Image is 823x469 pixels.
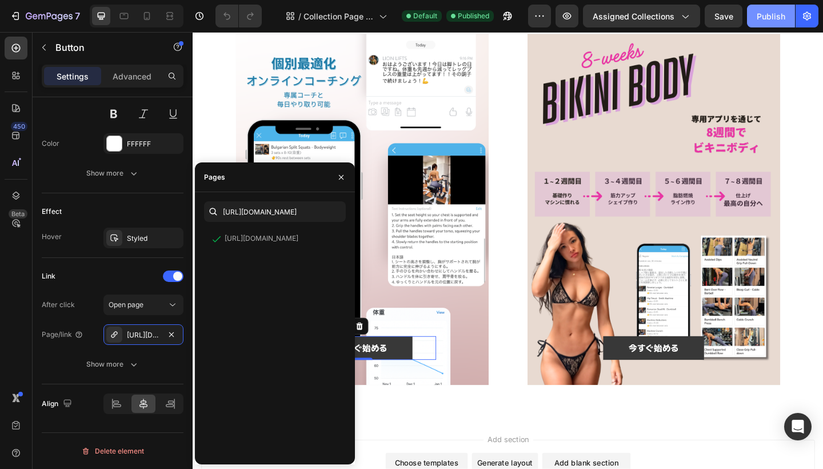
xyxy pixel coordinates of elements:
input: Insert link or search [204,201,346,222]
p: 7 [75,9,80,23]
div: Hover [42,232,62,242]
span: / [298,10,301,22]
div: Show more [86,168,139,179]
span: Open page [109,300,143,309]
button: Save [705,5,742,27]
div: Page/link [42,329,83,340]
div: Show more [86,359,139,370]
button: Show more [42,354,183,375]
div: FFFFFF [127,139,181,149]
div: Open Intercom Messenger [784,413,812,440]
div: Pages [204,172,225,182]
a: 今すぐ始める [446,331,556,357]
div: Color [42,138,59,149]
p: Settings [57,70,89,82]
div: Publish [757,10,785,22]
div: Effect [42,206,62,217]
iframe: Design area [193,32,823,469]
span: Assigned Collections [593,10,674,22]
button: 7 [5,5,85,27]
div: Background Image [364,2,639,384]
p: Button [55,41,153,54]
strong: 今すぐ始める [474,337,529,351]
div: [URL][DOMAIN_NAME] [225,233,298,244]
span: Collection Page - [DATE] 11:46:43 [303,10,374,22]
div: Beta [9,209,27,218]
span: Default [413,11,437,21]
div: Styled [127,233,181,244]
button: Show more [42,163,183,184]
button: Delete element [42,442,183,460]
div: Link [42,271,55,281]
span: Save [714,11,733,21]
button: Open page [103,295,183,315]
div: After click [42,300,75,310]
button: Publish [747,5,795,27]
span: Add section [316,438,370,450]
div: Delete element [81,444,144,458]
div: Undo/Redo [215,5,262,27]
div: 450 [11,122,27,131]
button: Assigned Collections [583,5,700,27]
div: [URL][DOMAIN_NAME] [127,330,160,340]
span: Published [458,11,489,21]
p: Advanced [113,70,151,82]
div: Align [42,396,74,412]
